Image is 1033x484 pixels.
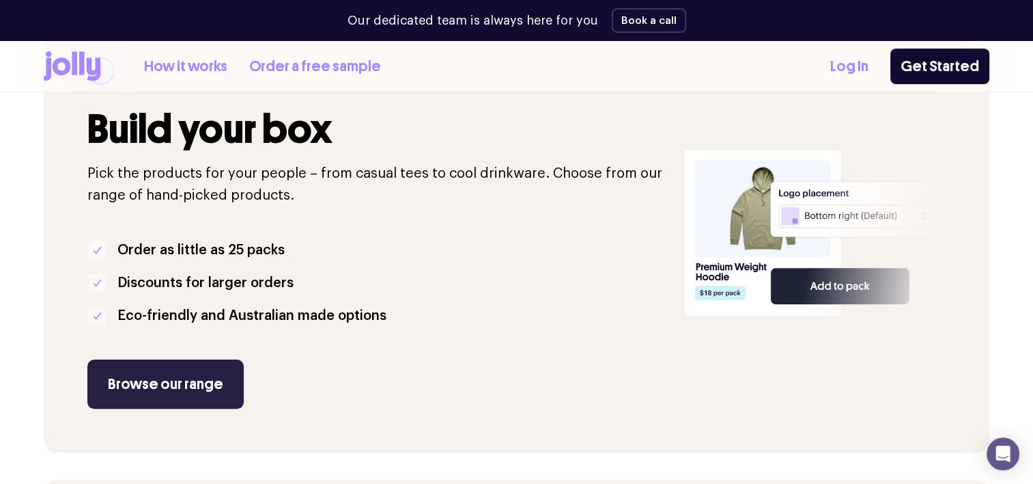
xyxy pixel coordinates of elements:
[830,55,868,78] a: Log In
[348,12,598,30] p: Our dedicated team is always here for you
[612,8,686,33] button: Book a call
[87,163,667,206] p: Pick the products for your people – from casual tees to cool drinkware. Choose from our range of ...
[87,360,244,409] a: Browse our range
[117,239,285,261] p: Order as little as 25 packs
[890,49,989,84] a: Get Started
[117,272,294,294] p: Discounts for larger orders
[249,55,381,78] a: Order a free sample
[117,305,386,327] p: Eco-friendly and Australian made options
[144,55,227,78] a: How it works
[987,438,1019,470] div: Open Intercom Messenger
[87,107,667,152] h3: Build your box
